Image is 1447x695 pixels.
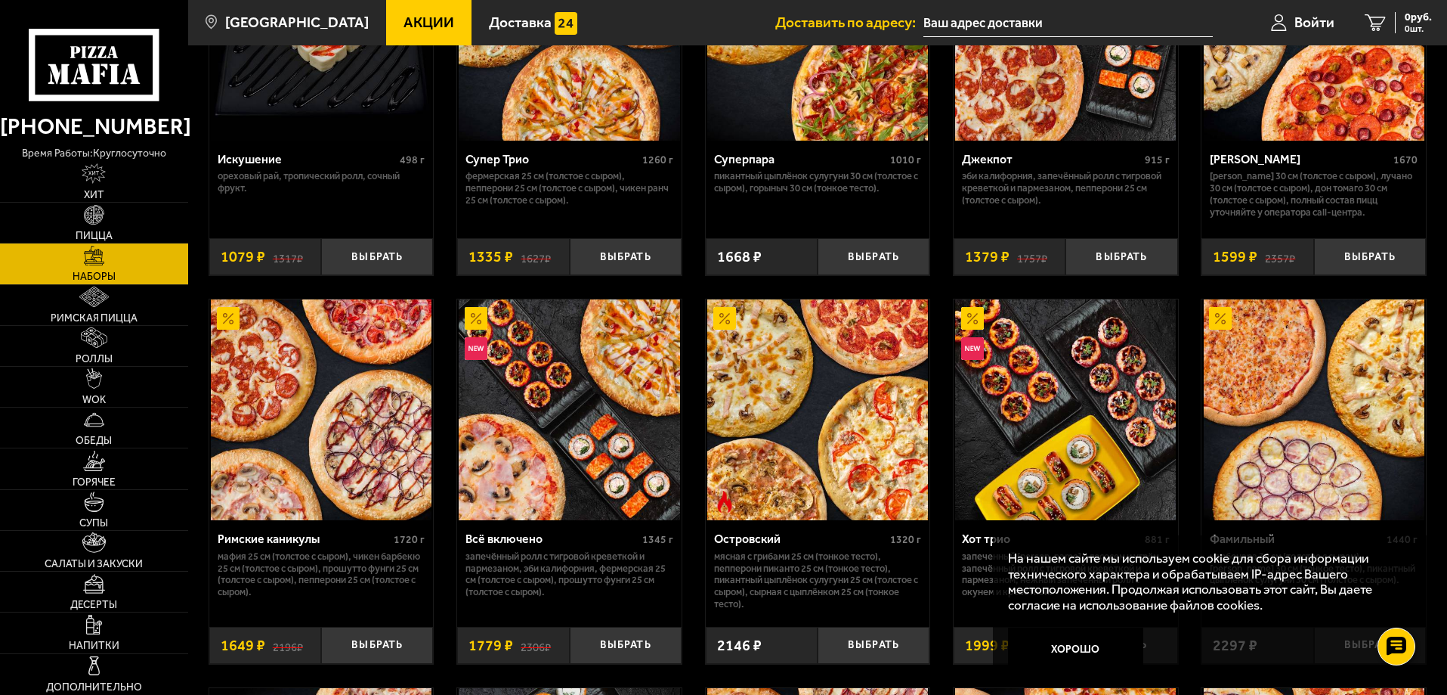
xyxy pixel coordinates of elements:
span: 881 г [1145,533,1170,546]
img: Акционный [217,307,240,330]
span: Дополнительно [46,682,142,693]
p: Запечённый ролл с тигровой креветкой и пармезаном, Эби Калифорния, Фермерская 25 см (толстое с сы... [465,551,673,599]
span: 1335 ₽ [468,250,513,265]
s: 2196 ₽ [273,638,303,653]
span: 0 шт. [1405,24,1432,33]
span: 1260 г [642,154,673,166]
img: Фамильный [1204,299,1424,520]
img: Акционный [713,307,736,330]
span: WOK [82,395,106,405]
span: 1345 г [642,533,673,546]
img: Островский [707,299,928,520]
img: Новинка [961,337,984,360]
span: 1720 г [394,533,425,546]
div: [PERSON_NAME] [1210,152,1390,166]
span: 0 руб. [1405,12,1432,23]
button: Выбрать [818,627,929,664]
p: Мафия 25 см (толстое с сыром), Чикен Барбекю 25 см (толстое с сыром), Прошутто Фунги 25 см (толст... [218,551,425,599]
a: АкционныйРимские каникулы [209,299,434,520]
p: Ореховый рай, Тропический ролл, Сочный фрукт. [218,170,425,194]
span: 1779 ₽ [468,638,513,653]
span: 1670 [1393,154,1418,166]
div: Супер Трио [465,152,638,166]
p: Запеченный [PERSON_NAME] с лососем и угрём, Запечённый ролл с тигровой креветкой и пармезаном, Не... [962,551,1170,599]
img: 15daf4d41897b9f0e9f617042186c801.svg [555,12,577,35]
p: Пикантный цыплёнок сулугуни 30 см (толстое с сыром), Горыныч 30 см (тонкое тесто). [714,170,922,194]
span: 1668 ₽ [717,250,762,265]
span: 1320 г [890,533,921,546]
span: Напитки [69,641,119,651]
div: Хот трио [962,532,1141,546]
span: Супы [79,518,108,529]
span: 915 г [1145,154,1170,166]
button: Выбрать [1065,238,1177,275]
button: Хорошо [1008,628,1144,673]
span: 1379 ₽ [965,250,1009,265]
s: 2357 ₽ [1265,250,1295,265]
button: Выбрать [570,627,682,664]
div: Фамильный [1210,532,1383,546]
span: Войти [1294,15,1334,29]
span: 1999 ₽ [965,638,1009,653]
div: Всё включено [465,532,638,546]
div: Римские каникулы [218,532,391,546]
p: [PERSON_NAME] 30 см (толстое с сыром), Лучано 30 см (толстое с сыром), Дон Томаго 30 см (толстое ... [1210,170,1418,219]
img: Острое блюдо [713,491,736,513]
span: Горячее [73,477,116,488]
span: Пицца [76,231,113,241]
button: Выбрать [321,627,433,664]
span: Салаты и закуски [45,559,143,569]
s: 1627 ₽ [521,250,551,265]
span: 1649 ₽ [221,638,265,653]
span: 1440 г [1387,533,1418,546]
span: Десерты [70,600,117,610]
div: Суперпара [714,152,887,166]
img: Новинка [465,337,487,360]
span: Хит [84,190,104,200]
s: 2306 ₽ [521,638,551,653]
div: Островский [714,532,887,546]
img: Акционный [961,307,984,330]
span: 1010 г [890,154,921,166]
a: АкционныйОстрое блюдоОстровский [706,299,930,520]
span: Наборы [73,271,116,282]
p: Мясная с грибами 25 см (тонкое тесто), Пепперони Пиканто 25 см (тонкое тесто), Пикантный цыплёнок... [714,551,922,611]
span: Римская пицца [51,313,138,324]
img: Римские каникулы [211,299,431,520]
button: Выбрать [818,238,929,275]
a: АкционныйФамильный [1201,299,1426,520]
s: 1757 ₽ [1017,250,1047,265]
img: Акционный [1209,307,1232,330]
img: Всё включено [459,299,679,520]
a: АкционныйНовинкаВсё включено [457,299,682,520]
button: Выбрать [321,238,433,275]
span: 1079 ₽ [221,250,265,265]
p: Эби Калифорния, Запечённый ролл с тигровой креветкой и пармезаном, Пепперони 25 см (толстое с сыр... [962,170,1170,206]
div: Джекпот [962,152,1141,166]
span: Роллы [76,354,113,365]
span: Акции [403,15,454,29]
input: Ваш адрес доставки [923,9,1213,37]
p: Фермерская 25 см (толстое с сыром), Пепперони 25 см (толстое с сыром), Чикен Ранч 25 см (толстое ... [465,170,673,206]
img: Акционный [465,307,487,330]
img: Хот трио [955,299,1176,520]
span: Доставка [489,15,552,29]
span: Обеды [76,436,112,446]
button: Выбрать [1314,238,1426,275]
a: АкционныйНовинкаХот трио [954,299,1178,520]
span: 1599 ₽ [1213,250,1257,265]
s: 1317 ₽ [273,250,303,265]
div: Искушение [218,152,397,166]
span: [GEOGRAPHIC_DATA] [225,15,369,29]
span: 2146 ₽ [717,638,762,653]
p: На нашем сайте мы используем cookie для сбора информации технического характера и обрабатываем IP... [1008,551,1403,613]
button: Выбрать [570,238,682,275]
span: 498 г [400,154,425,166]
span: Доставить по адресу: [775,15,923,29]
